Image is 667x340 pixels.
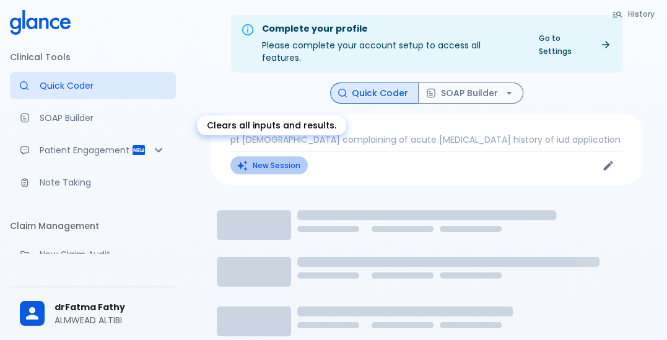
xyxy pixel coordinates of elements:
[197,115,346,135] div: Clears all inputs and results.
[230,133,622,146] p: pt [DEMOGRAPHIC_DATA] complaining of acute [MEDICAL_DATA] history of iud application
[10,72,176,99] a: Moramiz: Find ICD10AM codes instantly
[599,156,617,175] button: Edit
[54,314,166,326] p: ALMWEAD ALTIBI
[40,176,166,189] p: Note Taking
[330,83,419,104] button: Quick Coder
[40,248,166,261] p: New Claim Audit
[54,301,166,314] span: drFatma Fathy
[262,19,521,69] div: Please complete your account setup to access all features.
[262,22,521,36] div: Complete your profile
[10,292,176,335] div: drFatma FathyALMWEAD ALTIBI
[10,136,176,164] div: Patient Reports & Referrals
[40,112,166,124] p: SOAP Builder
[418,83,523,104] button: SOAP Builder
[10,169,176,196] a: Advanced note-taking
[606,5,662,23] button: History
[230,156,308,174] button: Clears all inputs and results.
[10,211,176,241] li: Claim Management
[10,42,176,72] li: Clinical Tools
[40,79,166,92] p: Quick Coder
[40,144,131,156] p: Patient Engagement
[10,241,176,268] a: Audit a new claim
[10,104,176,132] a: Docugen: Compose a clinical documentation in seconds
[531,29,617,60] a: Go to Settings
